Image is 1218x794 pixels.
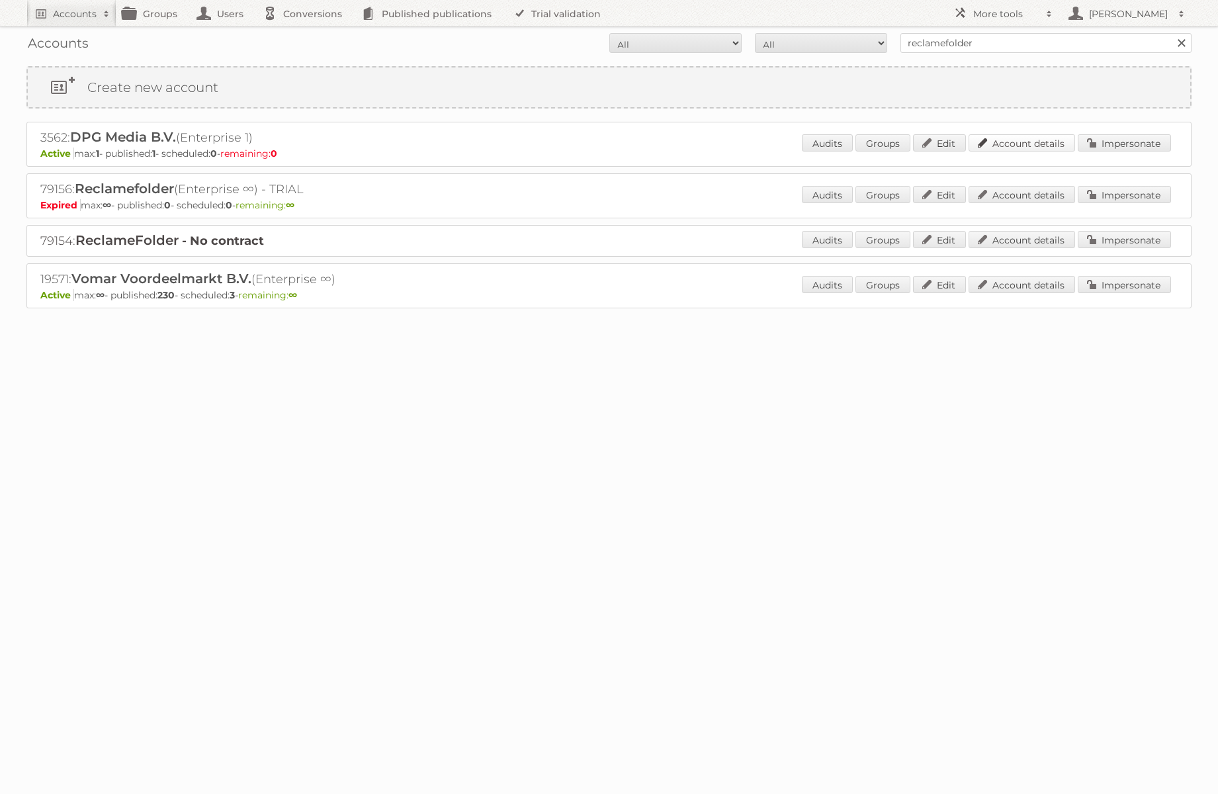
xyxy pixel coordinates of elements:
[913,276,966,293] a: Edit
[969,134,1075,152] a: Account details
[28,67,1190,107] a: Create new account
[96,148,99,159] strong: 1
[969,276,1075,293] a: Account details
[855,276,910,293] a: Groups
[855,134,910,152] a: Groups
[40,148,1178,159] p: max: - published: - scheduled: -
[802,231,853,248] a: Audits
[40,199,1178,211] p: max: - published: - scheduled: -
[75,232,179,248] span: ReclameFolder
[40,148,74,159] span: Active
[40,199,81,211] span: Expired
[286,199,294,211] strong: ∞
[969,231,1075,248] a: Account details
[53,7,97,21] h2: Accounts
[210,148,217,159] strong: 0
[236,199,294,211] span: remaining:
[40,181,503,198] h2: 79156: (Enterprise ∞) - TRIAL
[913,231,966,248] a: Edit
[220,148,277,159] span: remaining:
[164,199,171,211] strong: 0
[230,289,235,301] strong: 3
[913,134,966,152] a: Edit
[855,231,910,248] a: Groups
[913,186,966,203] a: Edit
[238,289,297,301] span: remaining:
[1086,7,1172,21] h2: [PERSON_NAME]
[969,186,1075,203] a: Account details
[973,7,1039,21] h2: More tools
[70,129,176,145] span: DPG Media B.V.
[271,148,277,159] strong: 0
[288,289,297,301] strong: ∞
[40,129,503,146] h2: 3562: (Enterprise 1)
[226,199,232,211] strong: 0
[40,271,503,288] h2: 19571: (Enterprise ∞)
[71,271,251,287] span: Vomar Voordeelmarkt B.V.
[103,199,111,211] strong: ∞
[40,234,264,248] a: 79154:ReclameFolder - No contract
[802,276,853,293] a: Audits
[855,186,910,203] a: Groups
[1078,231,1171,248] a: Impersonate
[40,289,74,301] span: Active
[75,181,174,197] span: Reclamefolder
[802,186,853,203] a: Audits
[1078,186,1171,203] a: Impersonate
[96,289,105,301] strong: ∞
[157,289,175,301] strong: 230
[802,134,853,152] a: Audits
[152,148,155,159] strong: 1
[1078,134,1171,152] a: Impersonate
[182,234,264,248] strong: - No contract
[40,289,1178,301] p: max: - published: - scheduled: -
[1078,276,1171,293] a: Impersonate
